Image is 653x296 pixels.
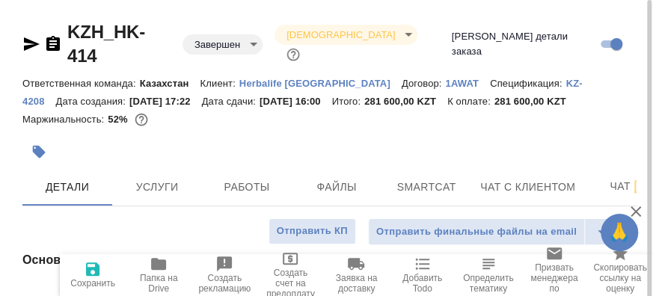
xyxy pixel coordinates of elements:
[191,254,257,296] button: Создать рекламацию
[521,254,587,296] button: Призвать менеджера по развитию
[490,78,565,89] p: Спецификация:
[44,35,62,53] button: Скопировать ссылку
[132,110,151,129] button: 120000.00 KZT;
[368,218,585,245] button: Отправить финальные файлы на email
[368,218,619,245] div: split button
[463,273,514,294] span: Определить тематику
[70,278,115,289] span: Сохранить
[601,214,638,251] button: 🙏
[332,96,364,107] p: Итого:
[55,96,129,107] p: Дата создания:
[247,251,637,269] h4: Клиент
[447,96,494,107] p: К оплате:
[587,254,653,296] button: Скопировать ссылку на оценку заказа
[402,78,446,89] p: Договор:
[135,273,183,294] span: Папка на Drive
[22,114,108,125] p: Маржинальность:
[631,178,649,196] svg: Подписаться
[22,35,40,53] button: Скопировать ссылку для ЯМессенджера
[183,34,263,55] div: Завершен
[22,135,55,168] button: Добавить тэг
[129,96,202,107] p: [DATE] 17:22
[190,38,245,51] button: Завершен
[399,273,447,294] span: Добавить Todo
[494,96,577,107] p: 281 600,00 KZT
[22,78,140,89] p: Ответственная команда:
[269,218,356,244] button: Отправить КП
[275,25,417,45] div: Завершен
[607,217,632,248] span: 🙏
[140,78,200,89] p: Казахстан
[257,254,323,296] button: Создать счет на предоплату
[202,96,260,107] p: Дата сдачи:
[31,178,103,197] span: Детали
[456,254,521,296] button: Определить тематику
[323,254,389,296] button: Заявка на доставку
[480,178,575,197] span: Чат с клиентом
[198,273,251,294] span: Создать рекламацию
[277,223,348,240] span: Отправить КП
[390,254,456,296] button: Добавить Todo
[283,45,303,64] button: Доп статусы указывают на важность/срочность заказа
[452,29,595,59] span: [PERSON_NAME] детали заказа
[376,223,577,241] span: Отправить финальные файлы на email
[332,273,380,294] span: Заявка на доставку
[211,178,283,197] span: Работы
[364,96,447,107] p: 281 600,00 KZT
[260,96,332,107] p: [DATE] 16:00
[67,22,145,66] a: KZH_HK-414
[239,76,402,89] a: Herbalife [GEOGRAPHIC_DATA]
[22,251,187,269] h4: Основная информация
[108,114,131,125] p: 52%
[239,78,402,89] p: Herbalife [GEOGRAPHIC_DATA]
[445,76,490,89] a: 1AWAT
[282,28,399,41] button: [DEMOGRAPHIC_DATA]
[60,254,126,296] button: Сохранить
[390,178,462,197] span: Smartcat
[445,78,490,89] p: 1AWAT
[200,78,239,89] p: Клиент:
[126,254,191,296] button: Папка на Drive
[301,178,373,197] span: Файлы
[121,178,193,197] span: Услуги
